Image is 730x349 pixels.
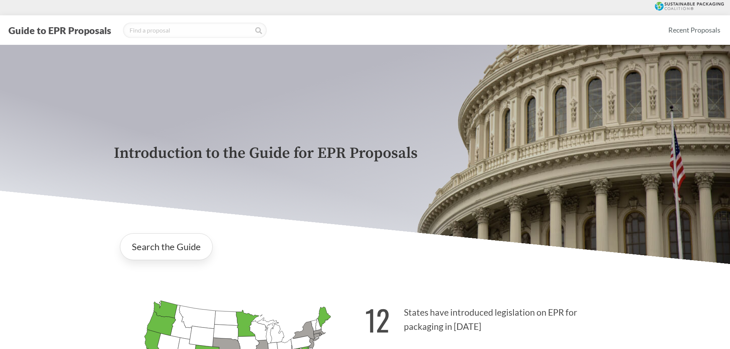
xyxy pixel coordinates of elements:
[665,21,724,39] a: Recent Proposals
[114,145,617,162] p: Introduction to the Guide for EPR Proposals
[6,24,113,36] button: Guide to EPR Proposals
[120,233,213,260] a: Search the Guide
[123,23,267,38] input: Find a proposal
[365,298,390,341] strong: 12
[365,294,617,341] p: States have introduced legislation on EPR for packaging in [DATE]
